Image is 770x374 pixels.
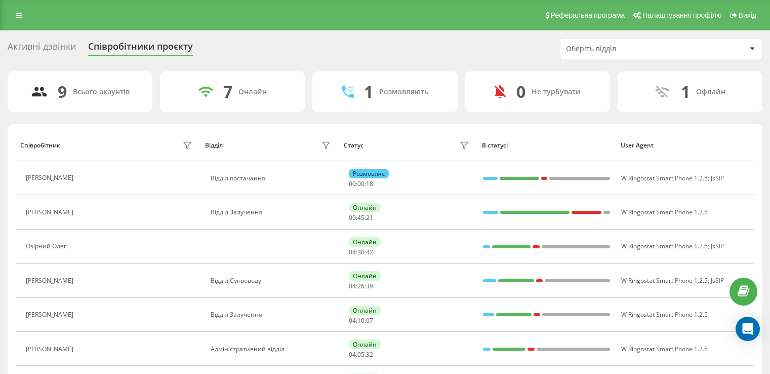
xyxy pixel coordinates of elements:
div: Відділ постачання [211,175,334,182]
span: W Ringostat Smart Phone 1.2.5 [621,276,708,285]
span: W Ringostat Smart Phone 1.2.5 [621,345,708,353]
div: [PERSON_NAME] [26,346,76,353]
div: Офлайн [696,88,725,96]
div: Адміністративний відділ [211,346,334,353]
span: 45 [357,213,364,222]
div: Відділ [205,142,223,149]
div: 1 [681,82,690,101]
span: 26 [357,282,364,290]
span: 04 [349,316,356,325]
div: Онлайн [349,203,381,212]
div: [PERSON_NAME] [26,277,76,284]
div: Розмовляє [349,169,389,178]
div: Онлайн [349,340,381,349]
div: : : [349,249,373,256]
span: Налаштування профілю [642,11,721,19]
div: User Agent [621,142,750,149]
span: Вихід [739,11,756,19]
div: Відділ Залучення [211,209,334,216]
div: Озірний Олег [26,243,69,250]
div: Відділ Залучення [211,311,334,318]
div: Розмовляють [379,88,428,96]
span: 39 [366,282,373,290]
div: 1 [364,82,373,101]
div: Онлайн [349,237,381,247]
span: 04 [349,248,356,256]
div: : : [349,214,373,221]
div: [PERSON_NAME] [26,174,76,181]
div: Всього акаунтів [73,88,130,96]
span: 07 [366,316,373,325]
span: 42 [366,248,373,256]
div: 0 [516,82,525,101]
span: 04 [349,350,356,359]
span: 21 [366,213,373,222]
div: 7 [223,82,232,101]
span: 04 [349,282,356,290]
span: W Ringostat Smart Phone 1.2.5 [621,174,708,182]
div: : : [349,317,373,324]
div: : : [349,283,373,290]
div: [PERSON_NAME] [26,209,76,216]
div: Онлайн [349,306,381,315]
div: : : [349,180,373,188]
span: 09 [349,213,356,222]
div: Оберіть відділ [566,45,687,53]
div: В статусі [482,142,611,149]
span: 30 [357,248,364,256]
div: Активні дзвінки [8,41,76,57]
span: JsSIP [711,276,724,285]
div: Співробітники проєкту [88,41,193,57]
div: 9 [58,82,67,101]
div: [PERSON_NAME] [26,311,76,318]
div: Статус [344,142,363,149]
span: 05 [357,350,364,359]
span: 32 [366,350,373,359]
span: Реферальна програма [551,11,625,19]
span: 18 [366,179,373,188]
span: W Ringostat Smart Phone 1.2.5 [621,208,708,216]
div: Співробітник [20,142,60,149]
span: W Ringostat Smart Phone 1.2.5 [621,242,708,250]
div: Онлайн [238,88,267,96]
div: : : [349,351,373,358]
span: 00 [349,179,356,188]
div: Не турбувати [532,88,581,96]
div: Онлайн [349,271,381,281]
span: W Ringostat Smart Phone 1.2.5 [621,310,708,319]
span: 00 [357,179,364,188]
div: Відділ Супроводу [211,277,334,284]
div: Open Intercom Messenger [736,317,760,341]
span: 10 [357,316,364,325]
span: JsSIP [711,174,724,182]
span: JsSIP [711,242,724,250]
